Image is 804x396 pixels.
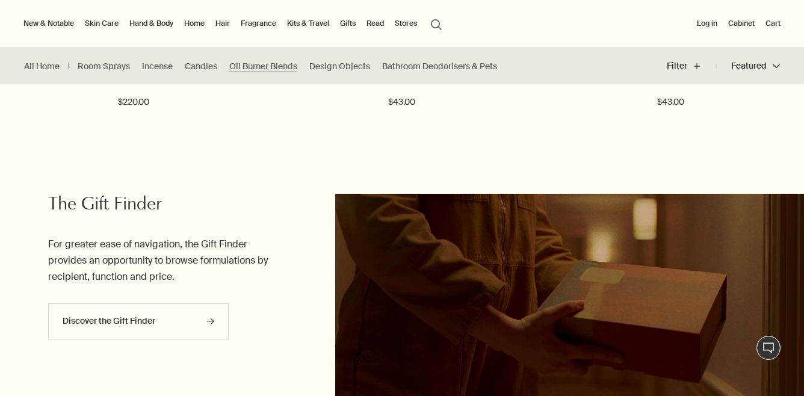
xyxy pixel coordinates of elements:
a: Cabinet [726,16,757,31]
a: Gifts [338,16,358,31]
a: All Home [24,61,60,72]
button: Open search [425,12,447,35]
a: Fragrance [238,16,279,31]
h2: The Gift Finder [48,194,268,218]
button: Log in [694,16,720,31]
span: $220.00 [118,95,149,110]
span: $43.00 [388,95,415,110]
a: Oil Burner Blends [229,61,297,72]
p: For greater ease of navigation, the Gift Finder provides an opportunity to browse formulations by... [48,236,268,285]
button: New & Notable [21,16,76,31]
button: Live Assistance [756,336,781,360]
a: Design Objects [309,61,370,72]
a: Incense [142,61,173,72]
button: Cart [763,16,783,31]
a: Hand & Body [127,16,176,31]
button: Featured [716,52,780,81]
a: Candles [185,61,217,72]
a: Hair [213,16,232,31]
a: Bathroom Deodorisers & Pets [382,61,497,72]
a: Skin Care [82,16,121,31]
a: Home [182,16,207,31]
a: Read [364,16,386,31]
span: $43.00 [657,95,684,110]
button: Filter [667,52,716,81]
button: Stores [392,16,419,31]
a: Room Sprays [78,61,130,72]
a: Discover the Gift Finder [48,303,229,339]
a: Kits & Travel [285,16,332,31]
